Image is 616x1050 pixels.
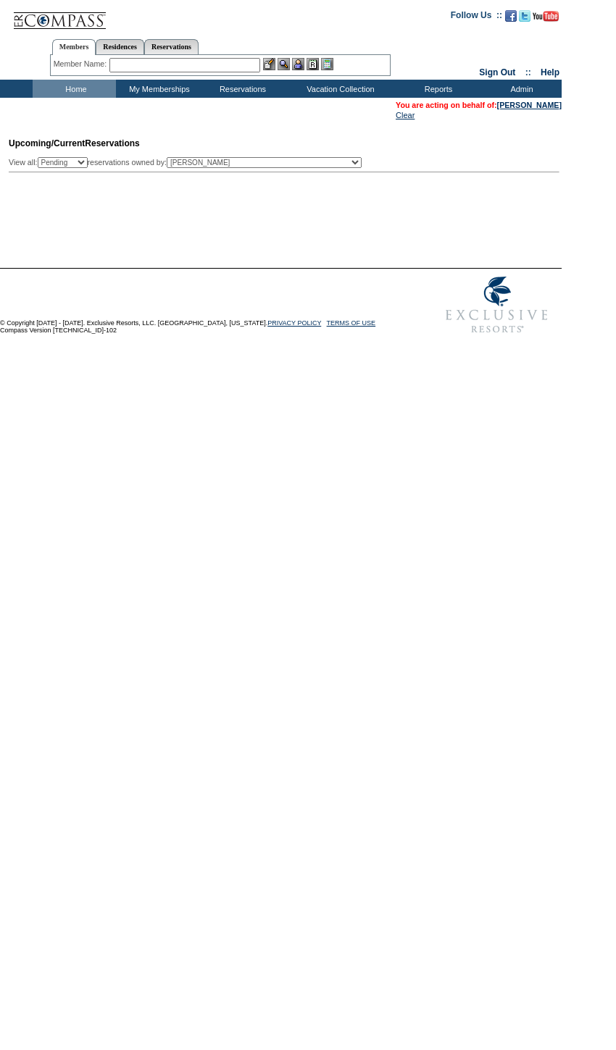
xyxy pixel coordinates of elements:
[96,39,144,54] a: Residences
[321,58,333,70] img: b_calculator.gif
[267,319,321,327] a: PRIVACY POLICY
[451,9,502,26] td: Follow Us ::
[396,101,562,109] span: You are acting on behalf of:
[54,58,109,70] div: Member Name:
[9,138,85,148] span: Upcoming/Current
[292,58,304,70] img: Impersonate
[263,58,275,70] img: b_edit.gif
[396,111,415,119] a: Clear
[9,157,368,168] div: View all: reservations owned by:
[479,67,515,77] a: Sign Out
[278,58,290,70] img: View
[307,58,319,70] img: Reservations
[395,80,478,98] td: Reports
[533,11,559,22] img: Subscribe to our YouTube Channel
[497,101,562,109] a: [PERSON_NAME]
[33,80,116,98] td: Home
[327,319,376,327] a: TERMS OF USE
[525,67,531,77] span: ::
[9,138,140,148] span: Reservations
[519,10,530,22] img: Follow us on Twitter
[432,269,562,341] img: Exclusive Resorts
[52,39,96,55] a: Members
[116,80,199,98] td: My Memberships
[505,10,517,22] img: Become our fan on Facebook
[144,39,199,54] a: Reservations
[283,80,395,98] td: Vacation Collection
[478,80,562,98] td: Admin
[519,14,530,23] a: Follow us on Twitter
[541,67,559,77] a: Help
[199,80,283,98] td: Reservations
[533,14,559,23] a: Subscribe to our YouTube Channel
[505,14,517,23] a: Become our fan on Facebook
